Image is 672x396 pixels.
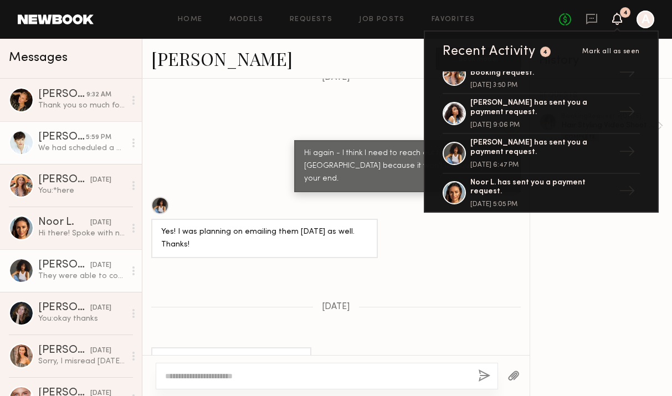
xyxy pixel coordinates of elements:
div: You: *here [38,186,125,196]
div: [DATE] 6:47 PM [470,162,614,168]
div: → [614,139,640,168]
div: You: okay thanks [38,313,125,324]
div: We had scheduled a meeting on Zoom. I was ready to show up at the first one. You asked for a time... [38,143,125,153]
div: [DATE] 9:06 PM [470,122,614,128]
div: [DATE] [90,346,111,356]
div: [PERSON_NAME] has sent you a payment request. [470,99,614,117]
div: 9:32 AM [86,90,111,100]
div: Sorry, I misread [DATE] for [DATE]. Never mind, I confirmed 😊. Thank you. [38,356,125,367]
div: → [614,178,640,207]
div: Noor L. has sent you a payment request. [470,178,614,197]
div: → [614,99,640,128]
div: 4 [543,49,548,55]
span: Mark all as seen [582,48,640,55]
div: [PERSON_NAME] [38,89,86,100]
div: [PERSON_NAME] [38,260,90,271]
div: Hi again - I think I need to reach out to [GEOGRAPHIC_DATA] because it won't let you adjust on yo... [304,147,511,186]
div: They were able to correct it for me! :) [161,354,301,367]
div: [DATE] [90,175,111,186]
a: Models [229,16,263,23]
div: → [614,60,640,89]
a: [PERSON_NAME] has sent you a payment request.[DATE] 6:47 PM→ [443,134,640,174]
div: 5:59 PM [86,132,111,143]
div: [DATE] 5:05 PM [470,201,614,208]
a: [PERSON_NAME] [151,47,293,70]
a: Job Posts [359,16,405,23]
div: Thank you so much for the clarity [38,100,125,111]
div: [DATE] [90,260,111,271]
span: Messages [9,52,68,64]
div: Recent Activity [443,45,536,58]
div: Yes! I was planning on emailing them [DATE] as well. Thanks! [161,226,368,251]
a: Requests [290,16,332,23]
a: Favorites [432,16,475,23]
div: [DATE] 3:50 PM [470,82,614,89]
div: [PERSON_NAME] [38,302,90,313]
a: Noor L. has sent you a payment request.[DATE] 5:05 PM→ [443,174,640,214]
a: Home [178,16,203,23]
div: [DATE] [90,303,111,313]
div: [PERSON_NAME] [38,345,90,356]
div: [DATE] [90,218,111,228]
div: They were able to correct it for me! :) [38,271,125,281]
div: Hi there! Spoke with new book, they told me they’ve adjusted it. Sorry for any inconvenience. [38,228,125,239]
a: A [637,11,654,28]
div: Noor L. [38,217,90,228]
div: 4 [623,10,628,16]
div: [PERSON_NAME] [38,174,90,186]
div: [PERSON_NAME] has sent you a payment request. [470,138,614,157]
span: [DATE] [322,302,350,312]
a: [PERSON_NAME] has sent you a payment request.[DATE] 9:06 PM→ [443,94,640,134]
a: [PERSON_NAME] has confirmed your booking request.[DATE] 3:50 PM→ [443,55,640,95]
div: [PERSON_NAME] [38,132,86,143]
